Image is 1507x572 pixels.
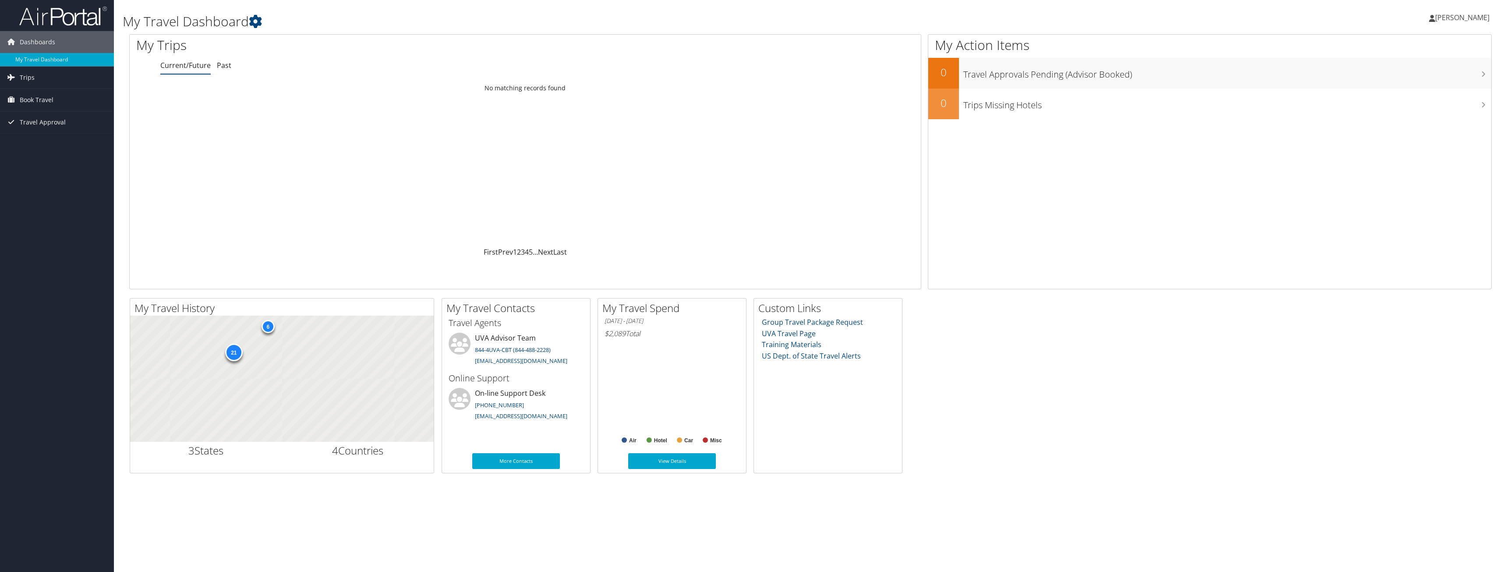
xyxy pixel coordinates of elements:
td: No matching records found [130,80,921,96]
a: More Contacts [472,453,560,469]
a: 0Travel Approvals Pending (Advisor Booked) [928,58,1491,89]
h2: My Travel Contacts [446,301,590,316]
span: Travel Approval [20,111,66,133]
h2: States [137,443,276,458]
div: 6 [261,320,274,333]
h1: My Travel Dashboard [123,12,1040,31]
a: [PERSON_NAME] [1429,4,1498,31]
a: Last [553,247,567,257]
a: [EMAIL_ADDRESS][DOMAIN_NAME] [475,412,567,420]
h2: My Travel History [134,301,434,316]
a: 0Trips Missing Hotels [928,89,1491,119]
a: 1 [513,247,517,257]
h3: Travel Approvals Pending (Advisor Booked) [963,64,1491,81]
a: First [484,247,498,257]
a: 5 [529,247,533,257]
a: [EMAIL_ADDRESS][DOMAIN_NAME] [475,357,567,365]
a: Past [217,60,231,70]
a: 4 [525,247,529,257]
li: On-line Support Desk [444,388,588,424]
span: [PERSON_NAME] [1435,13,1489,22]
h2: Countries [289,443,428,458]
h3: Trips Missing Hotels [963,95,1491,111]
h2: My Travel Spend [602,301,746,316]
h6: Total [605,329,739,338]
text: Air [629,437,637,444]
a: 844-4UVA-CBT (844-488-2228) [475,346,551,354]
span: 3 [188,443,195,458]
a: Next [538,247,553,257]
img: airportal-logo.png [19,6,107,26]
span: … [533,247,538,257]
span: $2,089 [605,329,626,338]
h1: My Trips [136,36,584,54]
h1: My Action Items [928,36,1491,54]
a: Current/Future [160,60,211,70]
a: 3 [521,247,525,257]
span: Trips [20,67,35,89]
span: Dashboards [20,31,55,53]
text: Misc [710,437,722,444]
text: Hotel [654,437,667,444]
h6: [DATE] - [DATE] [605,317,739,325]
a: Training Materials [762,340,821,349]
span: 4 [332,443,338,458]
h3: Online Support [449,372,584,384]
li: UVA Advisor Team [444,333,588,369]
a: [PHONE_NUMBER] [475,401,524,409]
a: Prev [498,247,513,257]
h3: Travel Agents [449,317,584,329]
h2: 0 [928,96,959,110]
a: 2 [517,247,521,257]
h2: Custom Links [758,301,902,316]
a: View Details [628,453,716,469]
a: Group Travel Package Request [762,317,863,327]
div: 21 [225,344,242,361]
h2: 0 [928,65,959,80]
a: US Dept. of State Travel Alerts [762,351,861,361]
a: UVA Travel Page [762,329,816,338]
span: Book Travel [20,89,53,111]
text: Car [684,437,693,444]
